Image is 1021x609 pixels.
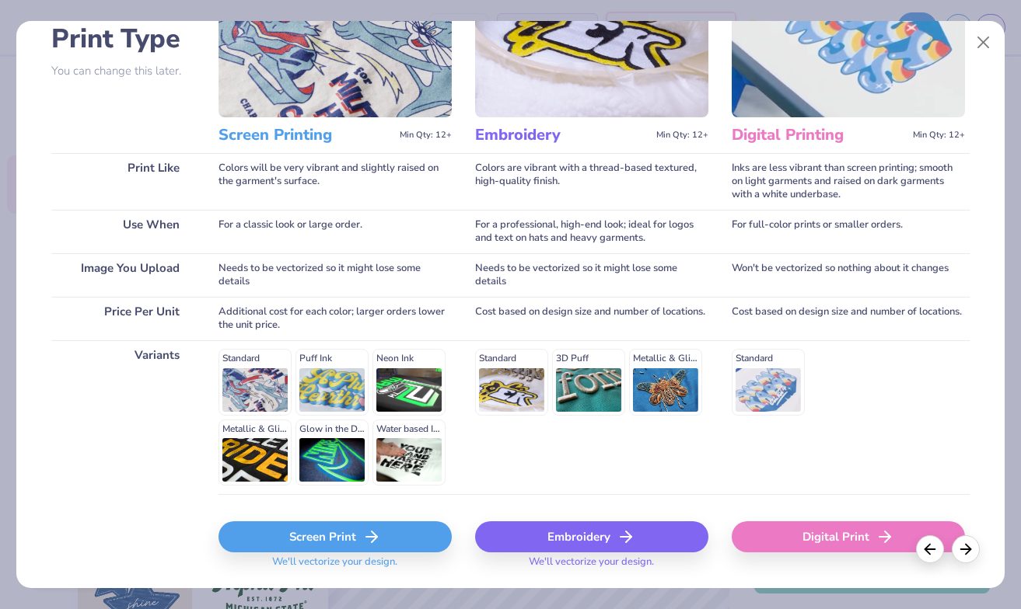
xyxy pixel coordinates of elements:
[51,253,195,297] div: Image You Upload
[732,521,965,552] div: Digital Print
[475,210,708,253] div: For a professional, high-end look; ideal for logos and text on hats and heavy garments.
[266,555,404,578] span: We'll vectorize your design.
[219,153,452,210] div: Colors will be very vibrant and slightly raised on the garment's surface.
[523,555,660,578] span: We'll vectorize your design.
[732,153,965,210] div: Inks are less vibrant than screen printing; smooth on light garments and raised on dark garments ...
[475,153,708,210] div: Colors are vibrant with a thread-based textured, high-quality finish.
[51,340,195,494] div: Variants
[732,297,965,340] div: Cost based on design size and number of locations.
[51,210,195,253] div: Use When
[219,210,452,253] div: For a classic look or large order.
[51,297,195,340] div: Price Per Unit
[656,130,708,141] span: Min Qty: 12+
[219,125,393,145] h3: Screen Printing
[51,153,195,210] div: Print Like
[475,253,708,297] div: Needs to be vectorized so it might lose some details
[219,253,452,297] div: Needs to be vectorized so it might lose some details
[219,521,452,552] div: Screen Print
[400,130,452,141] span: Min Qty: 12+
[475,521,708,552] div: Embroidery
[913,130,965,141] span: Min Qty: 12+
[732,125,907,145] h3: Digital Printing
[732,210,965,253] div: For full-color prints or smaller orders.
[219,297,452,340] div: Additional cost for each color; larger orders lower the unit price.
[732,253,965,297] div: Won't be vectorized so nothing about it changes
[51,64,195,78] p: You can change this later.
[475,125,650,145] h3: Embroidery
[475,297,708,340] div: Cost based on design size and number of locations.
[969,28,998,57] button: Close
